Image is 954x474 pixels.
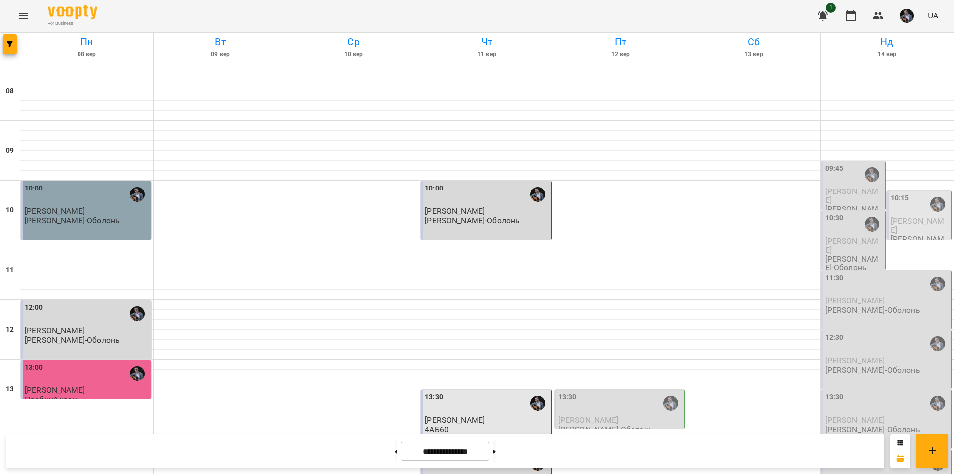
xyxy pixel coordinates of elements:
[25,336,120,344] p: [PERSON_NAME]-Оболонь
[822,34,952,50] h6: Нд
[822,50,952,59] h6: 14 вер
[289,34,418,50] h6: Ср
[825,392,844,403] label: 13:30
[900,9,914,23] img: d409717b2cc07cfe90b90e756120502c.jpg
[928,10,938,21] span: UA
[425,392,443,403] label: 13:30
[924,6,942,25] button: UA
[422,34,552,50] h6: Чт
[891,216,945,234] span: [PERSON_NAME]
[689,50,818,59] h6: 13 вер
[558,415,619,425] span: [PERSON_NAME]
[6,205,14,216] h6: 10
[825,425,920,434] p: [PERSON_NAME]-Оболонь
[689,34,818,50] h6: Сб
[530,187,545,202] img: Олексій КОЧЕТОВ
[425,216,520,225] p: [PERSON_NAME]-Оболонь
[155,50,285,59] h6: 09 вер
[25,326,85,335] span: [PERSON_NAME]
[12,4,36,28] button: Menu
[826,3,836,13] span: 1
[825,236,879,254] span: [PERSON_NAME]
[825,306,920,314] p: [PERSON_NAME]-Оболонь
[422,50,552,59] h6: 11 вер
[22,34,152,50] h6: Пн
[425,415,485,425] span: [PERSON_NAME]
[825,255,883,272] p: [PERSON_NAME]-Оболонь
[558,425,653,434] p: [PERSON_NAME]-Оболонь
[155,34,285,50] h6: Вт
[825,213,844,224] label: 10:30
[130,306,145,321] img: Олексій КОЧЕТОВ
[25,395,77,404] p: Пробний урок
[865,167,879,182] img: Олексій КОЧЕТОВ
[930,197,945,212] img: Олексій КОЧЕТОВ
[825,163,844,174] label: 09:45
[425,206,485,216] span: [PERSON_NAME]
[891,235,949,252] p: [PERSON_NAME]-Оболонь
[6,265,14,276] h6: 11
[6,324,14,335] h6: 12
[22,50,152,59] h6: 08 вер
[825,332,844,343] label: 12:30
[825,205,883,222] p: [PERSON_NAME]-Оболонь
[825,415,885,425] span: [PERSON_NAME]
[25,216,120,225] p: [PERSON_NAME]-Оболонь
[930,277,945,291] img: Олексій КОЧЕТОВ
[25,302,43,313] label: 12:00
[556,50,685,59] h6: 12 вер
[25,183,43,194] label: 10:00
[6,384,14,395] h6: 13
[48,20,97,27] span: For Business
[930,396,945,411] img: Олексій КОЧЕТОВ
[48,5,97,19] img: Voopty Logo
[530,396,545,411] img: Олексій КОЧЕТОВ
[891,193,909,204] label: 10:15
[130,187,145,202] img: Олексій КОЧЕТОВ
[825,273,844,284] label: 11:30
[25,362,43,373] label: 13:00
[556,34,685,50] h6: Пт
[6,86,14,96] h6: 08
[663,396,678,411] img: Олексій КОЧЕТОВ
[558,392,577,403] label: 13:30
[25,385,85,395] span: [PERSON_NAME]
[825,296,885,305] span: [PERSON_NAME]
[6,145,14,156] h6: 09
[825,187,879,204] span: [PERSON_NAME]
[425,183,443,194] label: 10:00
[865,217,879,232] img: Олексій КОЧЕТОВ
[130,366,145,381] img: Олексій КОЧЕТОВ
[825,356,885,365] span: [PERSON_NAME]
[825,366,920,374] p: [PERSON_NAME]-Оболонь
[930,336,945,351] img: Олексій КОЧЕТОВ
[25,206,85,216] span: [PERSON_NAME]
[425,425,449,434] p: 4АБ60
[289,50,418,59] h6: 10 вер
